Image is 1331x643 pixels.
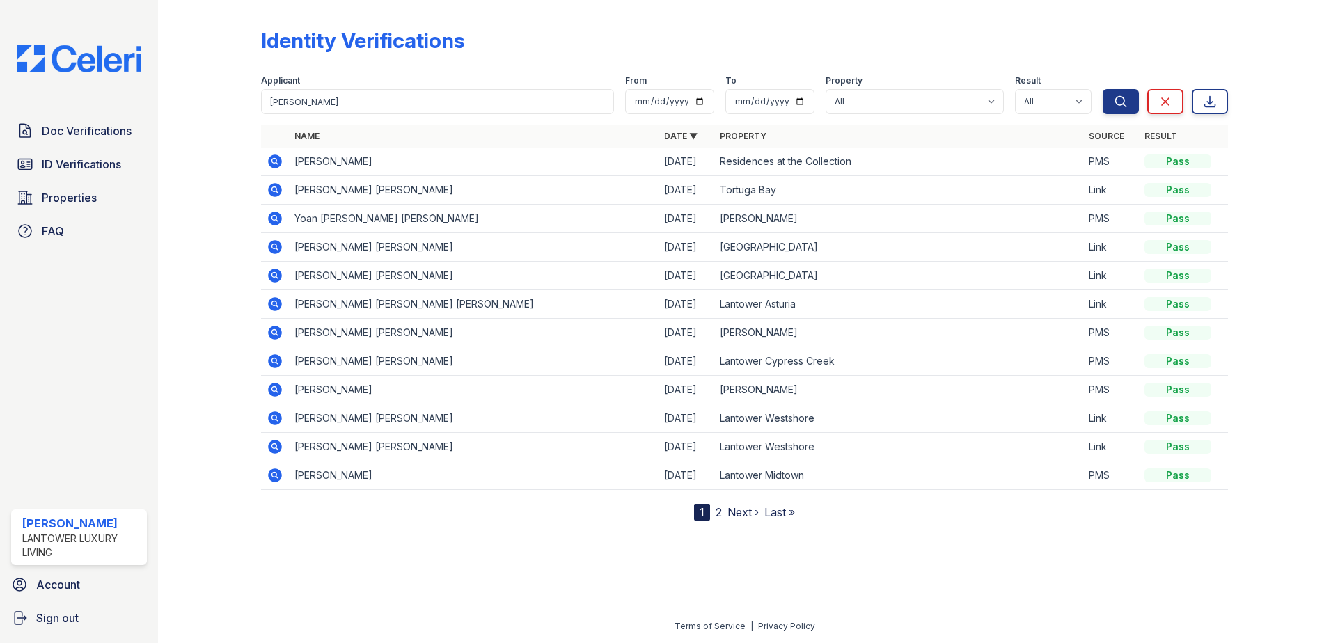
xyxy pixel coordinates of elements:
[1083,319,1139,347] td: PMS
[261,75,300,86] label: Applicant
[659,347,714,376] td: [DATE]
[289,290,659,319] td: [PERSON_NAME] [PERSON_NAME] [PERSON_NAME]
[659,205,714,233] td: [DATE]
[659,376,714,404] td: [DATE]
[1144,440,1211,454] div: Pass
[1083,290,1139,319] td: Link
[1083,148,1139,176] td: PMS
[716,505,722,519] a: 2
[714,319,1084,347] td: [PERSON_NAME]
[714,433,1084,461] td: Lantower Westshore
[1144,212,1211,225] div: Pass
[659,262,714,290] td: [DATE]
[36,576,80,593] span: Account
[289,404,659,433] td: [PERSON_NAME] [PERSON_NAME]
[1083,404,1139,433] td: Link
[6,45,152,72] img: CE_Logo_Blue-a8612792a0a2168367f1c8372b55b34899dd931a85d93a1a3d3e32e68fde9ad4.png
[714,205,1084,233] td: [PERSON_NAME]
[22,515,141,532] div: [PERSON_NAME]
[289,461,659,490] td: [PERSON_NAME]
[6,604,152,632] a: Sign out
[694,504,710,521] div: 1
[659,233,714,262] td: [DATE]
[1144,240,1211,254] div: Pass
[1083,233,1139,262] td: Link
[1083,461,1139,490] td: PMS
[22,532,141,559] div: Lantower Luxury Living
[1144,183,1211,197] div: Pass
[289,319,659,347] td: [PERSON_NAME] [PERSON_NAME]
[294,131,320,141] a: Name
[659,433,714,461] td: [DATE]
[11,150,147,178] a: ID Verifications
[42,156,121,173] span: ID Verifications
[659,148,714,176] td: [DATE]
[289,262,659,290] td: [PERSON_NAME] [PERSON_NAME]
[289,205,659,233] td: Yoan [PERSON_NAME] [PERSON_NAME]
[261,89,614,114] input: Search by name or phone number
[720,131,766,141] a: Property
[625,75,647,86] label: From
[42,189,97,206] span: Properties
[758,621,815,631] a: Privacy Policy
[42,223,64,239] span: FAQ
[750,621,753,631] div: |
[1083,205,1139,233] td: PMS
[36,610,79,626] span: Sign out
[1083,347,1139,376] td: PMS
[42,122,132,139] span: Doc Verifications
[289,148,659,176] td: [PERSON_NAME]
[289,433,659,461] td: [PERSON_NAME] [PERSON_NAME]
[714,461,1084,490] td: Lantower Midtown
[11,184,147,212] a: Properties
[1144,269,1211,283] div: Pass
[727,505,759,519] a: Next ›
[659,176,714,205] td: [DATE]
[1144,297,1211,311] div: Pass
[659,319,714,347] td: [DATE]
[714,347,1084,376] td: Lantower Cypress Creek
[1083,433,1139,461] td: Link
[714,233,1084,262] td: [GEOGRAPHIC_DATA]
[659,290,714,319] td: [DATE]
[826,75,863,86] label: Property
[11,217,147,245] a: FAQ
[11,117,147,145] a: Doc Verifications
[261,28,464,53] div: Identity Verifications
[675,621,746,631] a: Terms of Service
[1144,411,1211,425] div: Pass
[1144,468,1211,482] div: Pass
[1015,75,1041,86] label: Result
[764,505,795,519] a: Last »
[289,233,659,262] td: [PERSON_NAME] [PERSON_NAME]
[1144,154,1211,168] div: Pass
[714,404,1084,433] td: Lantower Westshore
[6,571,152,598] a: Account
[1083,376,1139,404] td: PMS
[1144,383,1211,397] div: Pass
[714,148,1084,176] td: Residences at the Collection
[714,262,1084,290] td: [GEOGRAPHIC_DATA]
[1083,262,1139,290] td: Link
[289,347,659,376] td: [PERSON_NAME] [PERSON_NAME]
[1083,176,1139,205] td: Link
[659,461,714,490] td: [DATE]
[714,176,1084,205] td: Tortuga Bay
[1089,131,1124,141] a: Source
[664,131,698,141] a: Date ▼
[1144,131,1177,141] a: Result
[289,176,659,205] td: [PERSON_NAME] [PERSON_NAME]
[714,376,1084,404] td: [PERSON_NAME]
[725,75,737,86] label: To
[659,404,714,433] td: [DATE]
[1144,326,1211,340] div: Pass
[289,376,659,404] td: [PERSON_NAME]
[714,290,1084,319] td: Lantower Asturia
[1144,354,1211,368] div: Pass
